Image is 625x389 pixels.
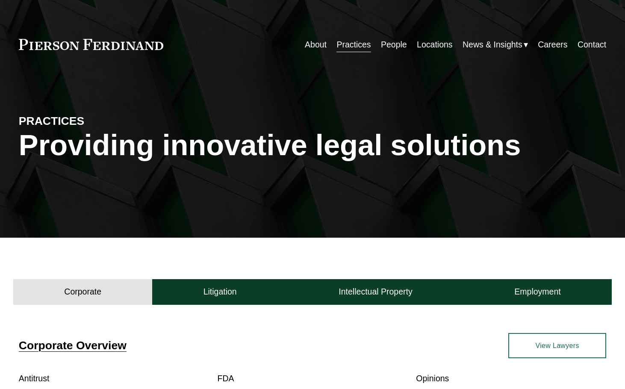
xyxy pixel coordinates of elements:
[463,37,522,52] span: News & Insights
[538,36,567,53] a: Careers
[19,374,50,383] a: Antitrust
[218,374,234,383] a: FDA
[19,114,166,129] h4: PRACTICES
[416,374,449,383] a: Opinions
[508,333,606,358] a: View Lawyers
[19,129,606,162] h1: Providing innovative legal solutions
[514,286,560,297] h4: Employment
[381,36,407,53] a: People
[339,286,412,297] h4: Intellectual Property
[203,286,237,297] h4: Litigation
[64,286,101,297] h4: Corporate
[417,36,452,53] a: Locations
[463,36,528,53] a: folder dropdown
[336,36,371,53] a: Practices
[305,36,327,53] a: About
[578,36,606,53] a: Contact
[19,339,127,352] a: Corporate Overview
